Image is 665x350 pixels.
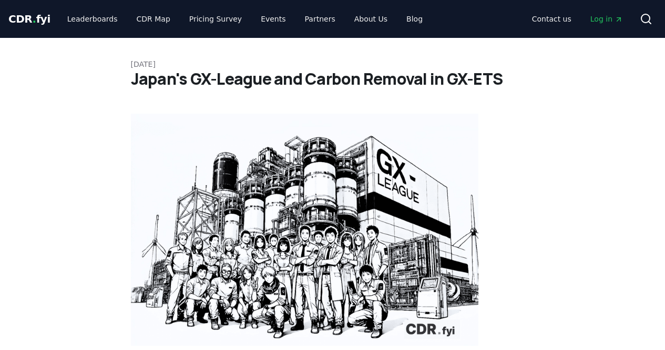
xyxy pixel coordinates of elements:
[181,9,250,28] a: Pricing Survey
[33,13,36,25] span: .
[252,9,294,28] a: Events
[128,9,179,28] a: CDR Map
[296,9,344,28] a: Partners
[590,14,623,24] span: Log in
[59,9,431,28] nav: Main
[524,9,631,28] nav: Main
[582,9,631,28] a: Log in
[398,9,431,28] a: Blog
[346,9,396,28] a: About Us
[131,59,535,69] p: [DATE]
[59,9,126,28] a: Leaderboards
[8,12,50,26] a: CDR.fyi
[524,9,580,28] a: Contact us
[8,13,50,25] span: CDR fyi
[131,69,535,88] h1: Japan's GX-League and Carbon Removal in GX-ETS
[131,114,479,346] img: blog post image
